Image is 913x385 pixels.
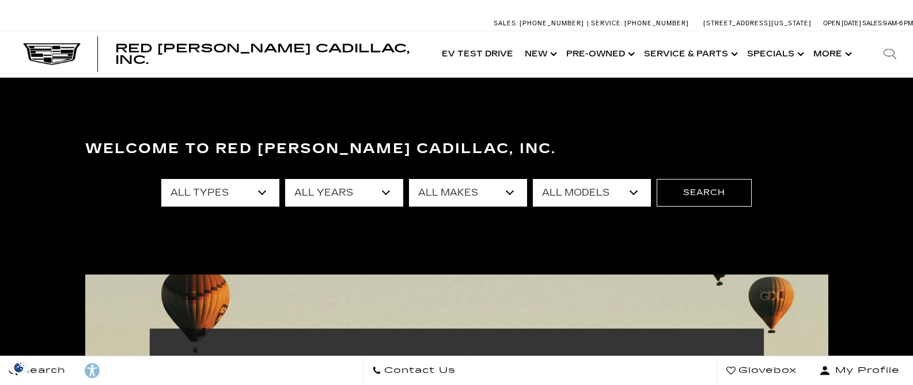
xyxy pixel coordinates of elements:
[6,361,32,373] section: Click to Open Cookie Consent Modal
[560,31,638,77] a: Pre-Owned
[285,179,403,207] select: Filter by year
[381,363,456,379] span: Contact Us
[533,179,651,207] select: Filter by model
[862,20,883,27] span: Sales:
[638,31,741,77] a: Service & Parts
[703,20,812,27] a: [STREET_ADDRESS][US_STATE]
[808,31,855,77] button: More
[520,20,584,27] span: [PHONE_NUMBER]
[806,356,913,385] button: Open user profile menu
[6,361,32,373] img: Opt-Out Icon
[591,20,623,27] span: Service:
[717,356,806,385] a: Glovebox
[409,179,527,207] select: Filter by make
[736,363,797,379] span: Glovebox
[23,43,81,65] img: Cadillac Dark Logo with Cadillac White Text
[519,31,560,77] a: New
[494,20,587,26] a: Sales: [PHONE_NUMBER]
[436,31,519,77] a: EV Test Drive
[85,138,828,161] h3: Welcome to Red [PERSON_NAME] Cadillac, Inc.
[741,31,808,77] a: Specials
[115,43,425,66] a: Red [PERSON_NAME] Cadillac, Inc.
[624,20,689,27] span: [PHONE_NUMBER]
[823,20,861,27] span: Open [DATE]
[587,20,692,26] a: Service: [PHONE_NUMBER]
[883,20,913,27] span: 9 AM-6 PM
[831,363,900,379] span: My Profile
[494,20,518,27] span: Sales:
[18,363,66,379] span: Search
[161,179,279,207] select: Filter by type
[363,356,465,385] a: Contact Us
[115,41,410,67] span: Red [PERSON_NAME] Cadillac, Inc.
[657,179,752,207] button: Search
